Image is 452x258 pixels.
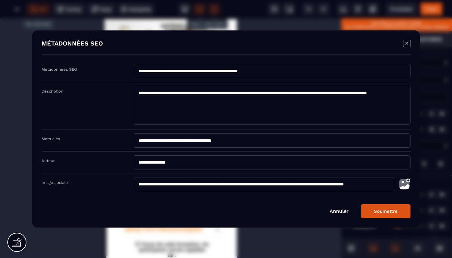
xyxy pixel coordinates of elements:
button: Soumettre [361,204,410,218]
p: MANAGEMENT DE LA QUALITE ET DES RISQUES EN SECTEUR MEDICO- SOCIAL [20,58,105,181]
label: Image sociale [42,180,68,185]
a: Annuler [330,208,349,214]
label: Mots clés [42,137,60,141]
label: Description [42,89,63,93]
label: Auteur [42,158,55,163]
img: photo-upload.002a6cb0.svg [398,177,410,191]
label: Métadonnées SEO [42,67,77,72]
h4: MÉTADONNÉES SEO [42,40,103,48]
p: OBJECTIFS PEDAGOGIQUES [20,207,105,215]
